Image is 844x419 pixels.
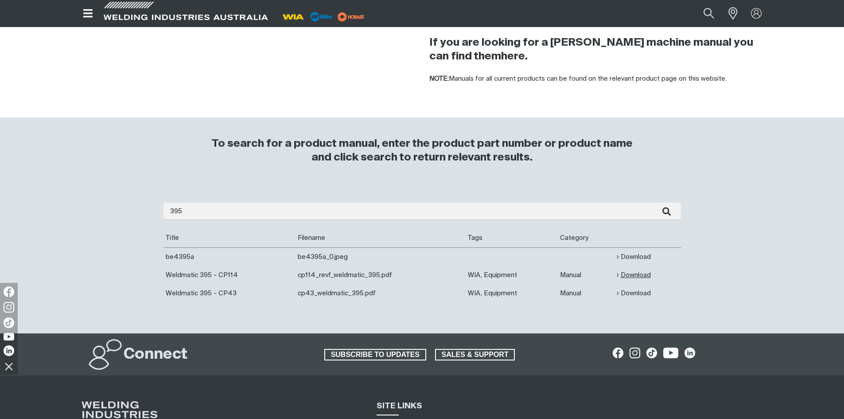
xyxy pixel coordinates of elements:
[4,345,14,356] img: LinkedIn
[558,229,614,247] th: Category
[436,349,514,360] span: SALES & SUPPORT
[694,4,724,23] button: Search products
[163,229,296,247] th: Title
[296,247,466,266] td: be4395a_0.jpeg
[296,266,466,284] td: cp114_revf_weldmatic_395.pdf
[324,349,426,360] a: SUBSCRIBE TO UPDATES
[429,37,753,62] strong: If you are looking for a [PERSON_NAME] machine manual you can find them
[208,137,637,164] h3: To search for a product manual, enter the product part number or product name and click search to...
[501,51,528,62] a: here.
[4,286,14,297] img: Facebook
[163,266,296,284] td: Weldmatic 395 - CP114
[4,333,14,341] img: YouTube
[124,345,187,364] h2: Connect
[429,74,765,84] p: Manuals for all current products can be found on the relevant product page on this website.
[377,402,422,410] span: SITE LINKS
[4,317,14,328] img: TikTok
[163,203,681,220] input: Enter search...
[435,349,515,360] a: SALES & SUPPORT
[429,75,449,82] strong: NOTE:
[617,252,651,262] a: Download
[296,284,466,302] td: cp43_weldmatic_395.pdf
[466,284,558,302] td: WIA, Equipment
[296,229,466,247] th: Filename
[325,349,425,360] span: SUBSCRIBE TO UPDATES
[466,266,558,284] td: WIA, Equipment
[335,10,367,23] img: miller
[682,4,723,23] input: Product name or item number...
[617,288,651,298] a: Download
[4,302,14,313] img: Instagram
[163,284,296,302] td: Weldmatic 395 - CP43
[558,266,614,284] td: Manual
[1,359,16,374] img: hide socials
[335,13,367,20] a: miller
[617,270,651,280] a: Download
[466,229,558,247] th: Tags
[558,284,614,302] td: Manual
[163,247,296,266] td: be4395a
